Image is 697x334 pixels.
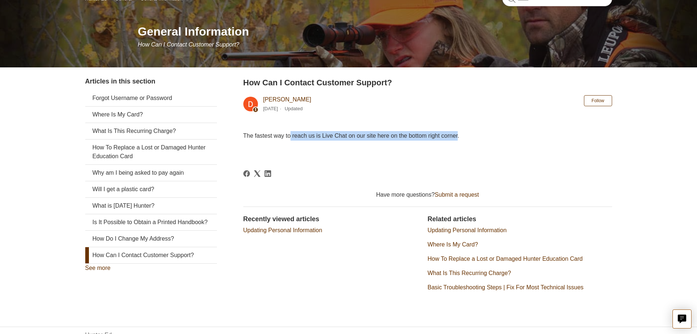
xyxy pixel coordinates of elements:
a: Where Is My Card? [85,107,217,123]
a: Submit a request [435,192,479,198]
a: How Do I Change My Address? [85,231,217,247]
a: Is It Possible to Obtain a Printed Handbook? [85,214,217,230]
a: What Is This Recurring Charge? [85,123,217,139]
h2: Related articles [428,214,612,224]
a: How To Replace a Lost or Damaged Hunter Education Card [85,140,217,164]
li: Updated [285,106,303,111]
time: 04/11/2025, 14:45 [263,106,278,111]
h2: How Can I Contact Customer Support? [243,77,612,89]
a: Where Is My Card? [428,241,478,248]
span: Articles in this section [85,78,155,85]
a: Updating Personal Information [243,227,322,233]
a: What is [DATE] Hunter? [85,198,217,214]
a: [PERSON_NAME] [263,96,311,103]
a: Forgot Username or Password [85,90,217,106]
a: What Is This Recurring Charge? [428,270,511,276]
div: Have more questions? [243,190,612,199]
a: Why am I being asked to pay again [85,165,217,181]
a: Will I get a plastic card? [85,181,217,197]
span: How Can I Contact Customer Support? [138,41,239,48]
h2: Recently viewed articles [243,214,420,224]
a: LinkedIn [265,170,271,177]
svg: Share this page on LinkedIn [265,170,271,177]
button: Follow Article [584,95,612,106]
a: Facebook [243,170,250,177]
a: X Corp [254,170,261,177]
a: Basic Troubleshooting Steps | Fix For Most Technical Issues [428,284,584,290]
a: How Can I Contact Customer Support? [85,247,217,263]
svg: Share this page on X Corp [254,170,261,177]
a: See more [85,265,110,271]
svg: Share this page on Facebook [243,170,250,177]
h1: General Information [138,23,612,40]
a: Updating Personal Information [428,227,507,233]
span: The fastest way to reach us is Live Chat on our site here on the bottom right corner. [243,133,460,139]
button: Live chat [672,309,692,329]
a: How To Replace a Lost or Damaged Hunter Education Card [428,256,583,262]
